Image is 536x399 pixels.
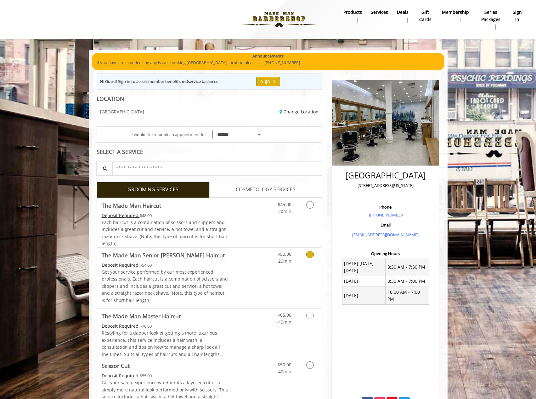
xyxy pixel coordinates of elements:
[102,372,228,379] div: $55.00
[442,9,469,16] b: Membership
[97,95,124,102] b: LOCATION
[252,53,284,59] b: Announcements
[337,251,434,256] h3: Opening Hours
[339,223,432,227] h3: Email
[278,319,291,325] span: 40min
[102,212,228,219] div: $48.00
[342,287,386,305] td: [DATE]
[278,208,291,214] span: 20min
[102,323,228,330] div: $70.00
[339,205,432,209] h3: Phone
[148,79,181,84] b: member benefits
[508,8,527,24] a: sign insign in
[100,78,218,85] div: Hi Guest! Sign in to access and
[102,212,140,218] span: This service needs some Advance to be paid before we block your appointment
[278,369,291,374] span: 40min
[342,276,386,287] td: [DATE]
[339,171,432,180] h2: [GEOGRAPHIC_DATA]
[96,161,113,176] button: Service Search
[102,373,140,379] span: This service needs some Advance to be paid before we block your appointment
[278,362,291,368] span: $50.00
[473,8,508,31] a: Series packagesSeries packages
[342,258,386,276] td: [DATE] [DATE] [DATE]
[236,186,296,194] span: COSMETOLOGY SERVICES
[102,330,221,357] span: Restyling for a dapper look or getting a more luxurious experience. This service includes a hair ...
[417,9,433,23] b: gift cards
[188,79,218,84] b: service balances
[386,276,429,287] td: 8:30 AM - 7:00 PM
[236,2,322,37] img: Made Man Barbershop logo
[339,182,432,189] p: [STREET_ADDRESS][US_STATE]
[278,312,291,318] span: $65.00
[127,186,178,194] span: GROOMING SERVICES
[97,149,322,155] div: SELECT A SERVICE
[371,9,388,16] b: Services
[102,269,228,304] p: Get your service performed by our most experienced professionals. Each haircut is a combination o...
[132,131,206,138] span: I would like to book an appointment for
[102,251,225,260] b: The Made Man Senior [PERSON_NAME] Haircut
[97,59,440,66] p: If you have are experiencing any issues booking [GEOGRAPHIC_DATA] location please call [PHONE_NUM...
[437,8,473,24] a: MembershipMembership
[278,201,291,207] span: $45.00
[278,251,291,257] span: $50.00
[512,9,522,23] b: sign in
[102,219,228,246] span: Each haircut is a combination of scissors and clippers and includes a great cut and service, a ho...
[392,8,413,24] a: DealsDeals
[100,109,144,114] span: [GEOGRAPHIC_DATA]
[256,77,280,86] button: Sign In
[352,232,419,238] a: [EMAIL_ADDRESS][DOMAIN_NAME]
[413,8,437,31] a: Gift cardsgift cards
[102,262,140,268] span: This service needs some Advance to be paid before we block your appointment
[102,262,228,269] div: $54.00
[478,9,504,23] b: Series packages
[366,8,392,24] a: ServicesServices
[279,109,319,115] a: Change Location
[339,8,366,24] a: Productsproducts
[397,9,409,16] b: Deals
[366,212,405,218] a: + [PHONE_NUMBER].
[102,312,181,320] b: The Made Man Master Haircut
[102,323,140,329] span: This service needs some Advance to be paid before we block your appointment
[278,258,291,264] span: 20min
[102,201,161,210] b: The Made Man Haircut
[102,361,130,370] b: Scissor Cut
[343,9,362,16] b: products
[386,287,429,305] td: 10:00 AM - 7:00 PM
[386,258,429,276] td: 8:30 AM - 7:30 PM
